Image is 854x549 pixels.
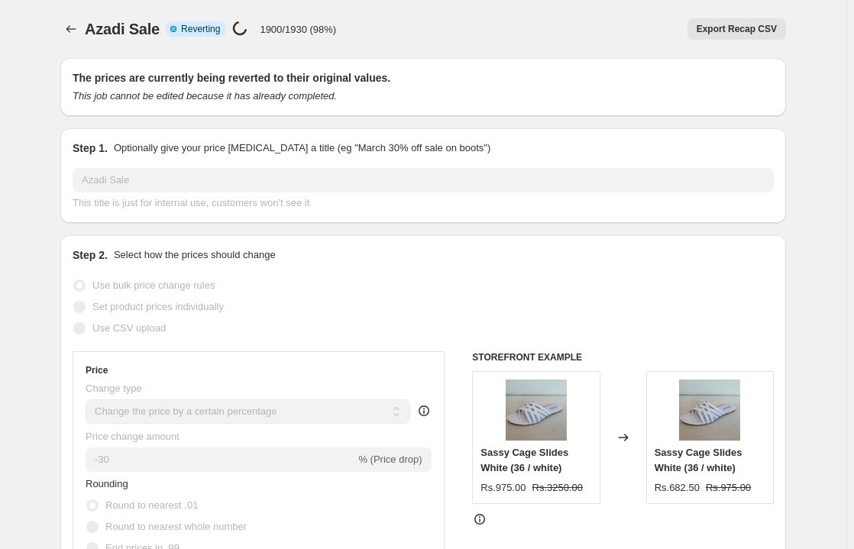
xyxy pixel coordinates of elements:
[86,478,128,489] span: Rounding
[85,21,160,37] span: Azadi Sale
[73,247,108,263] h2: Step 2.
[86,431,180,442] span: Price change amount
[480,482,526,493] span: Rs.975.00
[73,168,774,192] input: 30% off holiday sale
[506,379,567,441] img: cagw1_7d7b91f4-8612-4ae2-aaa5-84aec2550c70_80x.jpg
[472,351,774,363] h6: STOREFRONT EXAMPLE
[60,18,82,40] button: Price change jobs
[73,140,108,156] h2: Step 1.
[697,23,777,35] span: Export Recap CSV
[92,301,224,312] span: Set product prices individually
[181,23,220,35] span: Reverting
[260,24,336,35] p: 1900/1930 (98%)
[532,482,584,493] span: Rs.3250.00
[105,499,198,511] span: Round to nearest .01
[679,379,740,441] img: cagw1_7d7b91f4-8612-4ae2-aaa5-84aec2550c70_80x.jpg
[655,482,700,493] span: Rs.682.50
[687,18,786,40] button: Export Recap CSV
[73,197,309,208] span: This title is just for internal use, customers won't see it
[655,447,742,473] span: Sassy Cage Slides White (36 / white)
[416,403,432,418] div: help
[86,447,355,472] input: -15
[73,70,774,86] h2: The prices are currently being reverted to their original values.
[92,279,215,291] span: Use bulk price change rules
[114,140,490,156] p: Optionally give your price [MEDICAL_DATA] a title (eg "March 30% off sale on boots")
[114,247,276,263] p: Select how the prices should change
[105,521,247,532] span: Round to nearest whole number
[73,90,337,102] i: This job cannot be edited because it has already completed.
[92,322,166,334] span: Use CSV upload
[86,364,108,376] h3: Price
[480,447,568,473] span: Sassy Cage Slides White (36 / white)
[358,454,422,465] span: % (Price drop)
[706,482,751,493] span: Rs.975.00
[86,383,142,394] span: Change type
